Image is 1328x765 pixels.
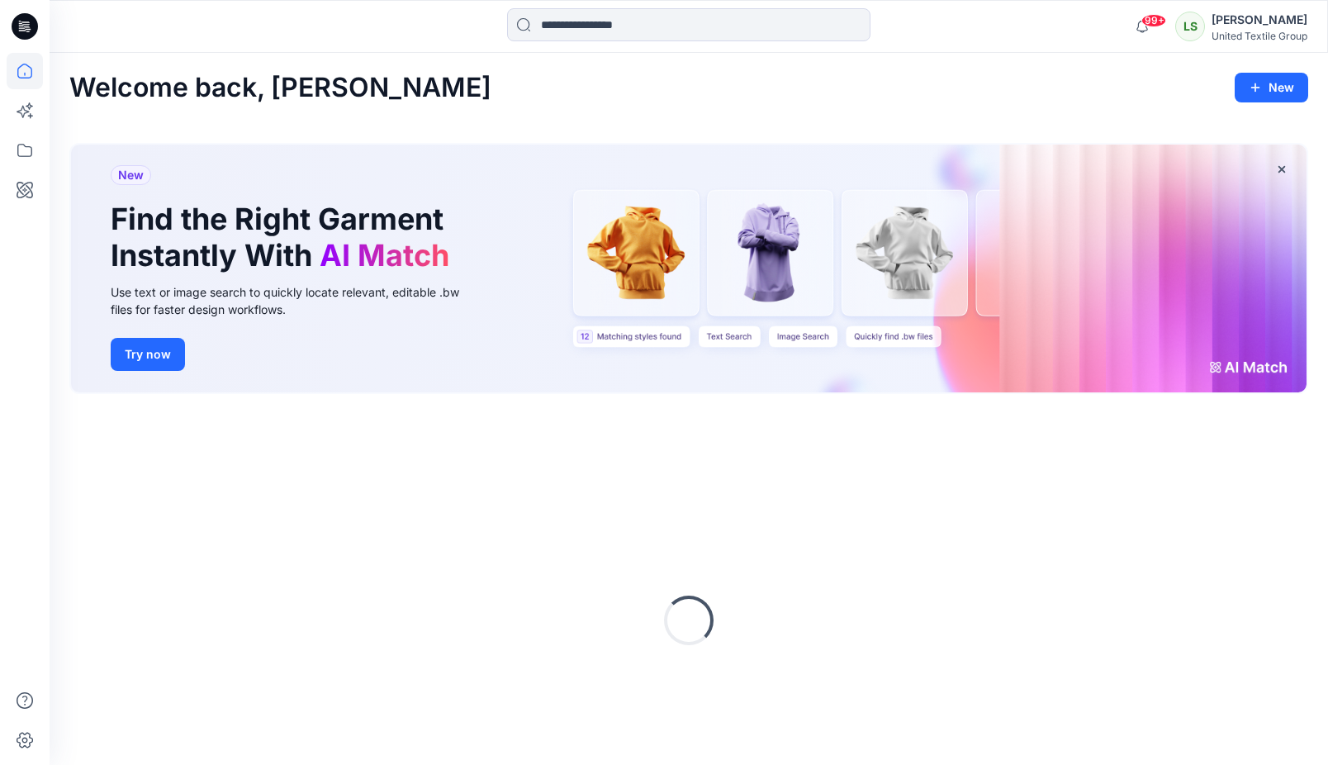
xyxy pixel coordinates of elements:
div: [PERSON_NAME] [1212,10,1307,30]
span: 99+ [1141,14,1166,27]
div: Use text or image search to quickly locate relevant, editable .bw files for faster design workflows. [111,283,482,318]
button: Try now [111,338,185,371]
button: New [1235,73,1308,102]
h1: Find the Right Garment Instantly With [111,202,458,273]
h2: Welcome back, [PERSON_NAME] [69,73,491,103]
div: United Textile Group [1212,30,1307,42]
div: LS [1175,12,1205,41]
span: AI Match [320,237,449,273]
span: New [118,165,144,185]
